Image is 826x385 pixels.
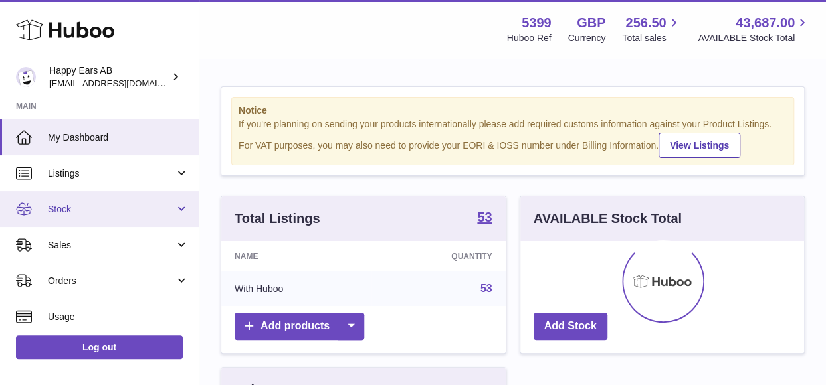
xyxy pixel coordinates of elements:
strong: 5399 [522,14,552,32]
a: 43,687.00 AVAILABLE Stock Total [698,14,810,44]
h3: AVAILABLE Stock Total [534,210,682,228]
div: Huboo Ref [507,32,552,44]
span: Total sales [622,32,681,44]
a: Log out [16,335,183,359]
span: AVAILABLE Stock Total [698,32,810,44]
span: [EMAIL_ADDRESS][DOMAIN_NAME] [49,78,195,88]
h3: Total Listings [235,210,320,228]
strong: 53 [477,210,492,224]
img: 3pl@happyearsearplugs.com [16,67,36,87]
div: If you're planning on sending your products internationally please add required customs informati... [239,118,787,158]
a: View Listings [659,133,740,158]
th: Name [221,241,371,271]
span: Orders [48,275,175,287]
td: With Huboo [221,271,371,306]
a: 53 [480,283,492,294]
span: Sales [48,239,175,252]
span: Stock [48,203,175,216]
strong: GBP [577,14,605,32]
div: Currency [568,32,606,44]
div: Happy Ears AB [49,64,169,90]
span: Usage [48,311,189,323]
a: Add products [235,313,364,340]
th: Quantity [371,241,506,271]
span: My Dashboard [48,131,189,144]
a: Add Stock [534,313,607,340]
a: 256.50 Total sales [622,14,681,44]
span: Listings [48,167,175,180]
strong: Notice [239,104,787,117]
span: 256.50 [625,14,666,32]
a: 53 [477,210,492,226]
span: 43,687.00 [736,14,795,32]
